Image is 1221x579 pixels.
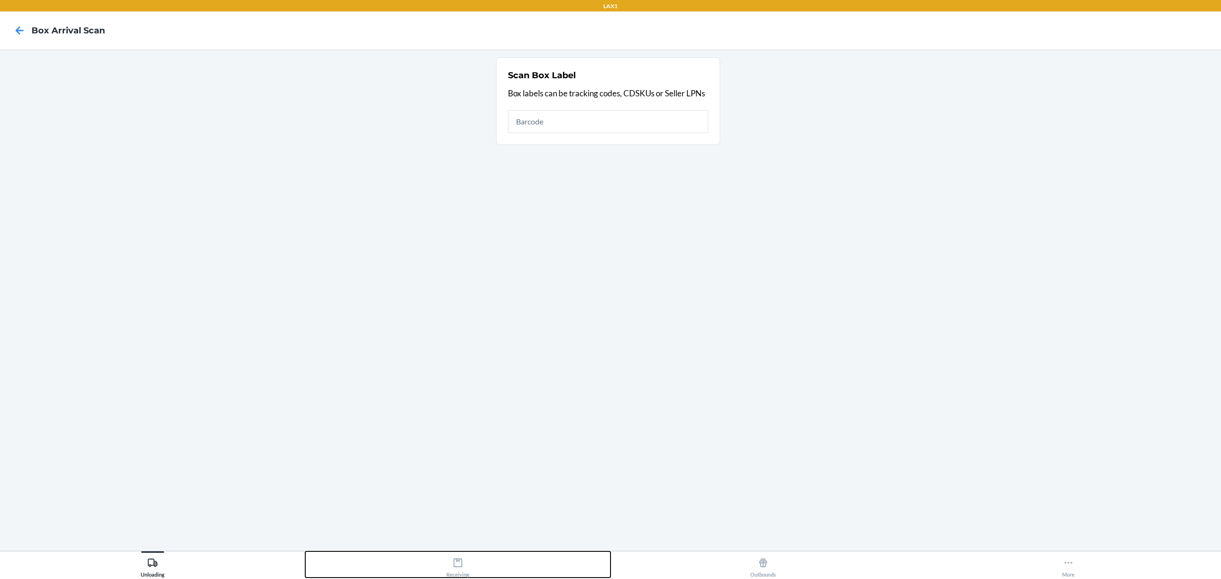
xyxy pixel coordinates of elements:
[305,551,610,578] button: Receiving
[508,69,576,82] h2: Scan Box Label
[1062,554,1075,578] div: More
[446,554,469,578] div: Receiving
[508,110,708,133] input: Barcode
[508,87,708,100] p: Box labels can be tracking codes, CDSKUs or Seller LPNs
[750,554,776,578] div: Outbounds
[141,554,165,578] div: Unloading
[610,551,916,578] button: Outbounds
[603,2,618,10] p: LAX1
[31,24,105,37] h4: Box Arrival Scan
[916,551,1221,578] button: More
